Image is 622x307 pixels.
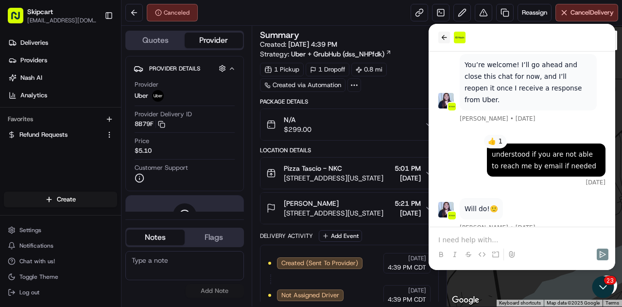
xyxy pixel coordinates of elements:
span: Provider Delivery ID [135,110,192,119]
div: Strategy: [260,49,392,59]
span: N/A [284,115,311,125]
span: 4:39 PM CDT [388,295,426,304]
span: Log out [19,289,39,296]
span: [DATE] [395,173,421,183]
span: Created: [260,39,337,49]
a: Open this area in Google Maps (opens a new window) [449,294,482,307]
span: [STREET_ADDRESS][US_STATE] [284,173,383,183]
button: [EMAIL_ADDRESS][DOMAIN_NAME] [27,17,97,24]
span: 4:39 PM CDT [388,263,426,272]
span: $299.00 [284,125,311,134]
span: Provider Details [149,65,200,72]
button: Settings [4,223,117,237]
button: Add Event [319,230,362,242]
div: 0.8 mi [351,63,387,76]
a: Analytics [4,88,121,103]
span: 5:21 PM [395,199,421,208]
span: [DATE] [395,208,421,218]
button: Refund Requests [4,127,117,143]
span: Cancel Delivery [570,8,614,17]
a: Refund Requests [8,130,102,139]
span: Nash AI [20,73,42,82]
span: Price [135,137,149,145]
span: Create [57,195,76,204]
span: Analytics [20,91,47,100]
button: Reassign [518,4,552,21]
button: Keyboard shortcuts [499,300,541,307]
button: Log out [4,286,117,299]
button: Skipcart [27,7,53,17]
span: Refund Requests [19,130,68,139]
button: CancelDelivery [555,4,618,21]
span: Uber + GrubHub (dss_NHPfdk) [291,49,384,59]
span: Provider [135,80,158,89]
div: Favorites [4,111,117,127]
span: Toggle Theme [19,273,58,281]
span: Deliveries [20,38,48,47]
button: Provider Details [134,60,236,76]
button: N/A$299.00 [260,109,438,140]
a: Uber + GrubHub (dss_NHPfdk) [291,49,392,59]
span: Providers [20,56,47,65]
span: Pizza Tascio - NKC [284,163,342,173]
a: Deliveries [4,35,121,51]
button: [PERSON_NAME][STREET_ADDRESS][US_STATE]5:21 PM[DATE] [260,193,438,224]
button: Notifications [4,239,117,253]
div: Location Details [260,146,439,154]
button: Notes [126,230,185,245]
iframe: Open customer support [591,275,617,301]
span: [DATE] [408,254,426,262]
button: Toggle Theme [4,270,117,284]
a: Nash AI [4,70,121,86]
span: Uber [135,91,148,100]
img: Google [449,294,482,307]
span: Chat with us! [19,257,55,265]
div: Delivery Activity [260,232,313,240]
a: Created via Automation [260,78,346,92]
span: Notifications [19,242,53,250]
div: Package Details [260,98,439,106]
button: Quotes [126,33,185,48]
button: Flags [185,230,243,245]
span: [PERSON_NAME] [284,199,339,208]
button: Canceled [147,4,198,21]
span: [STREET_ADDRESS][US_STATE] [284,208,383,218]
button: Pizza Tascio - NKC[STREET_ADDRESS][US_STATE]5:01 PM[DATE] [260,158,438,189]
span: Created (Sent To Provider) [281,259,358,268]
button: Skipcart[EMAIL_ADDRESS][DOMAIN_NAME] [4,4,101,27]
span: Map data ©2025 Google [547,300,600,306]
span: [DATE] 4:39 PM [288,40,337,49]
img: uber-new-logo.jpeg [152,90,164,102]
span: Customer Support [135,163,188,172]
div: 1 Pickup [260,63,304,76]
span: $5.10 [135,146,152,155]
button: 8B79F [135,120,165,128]
button: Create [4,192,117,207]
span: Not Assigned Driver [281,291,339,300]
span: Settings [19,226,41,234]
span: [DATE] [408,287,426,294]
